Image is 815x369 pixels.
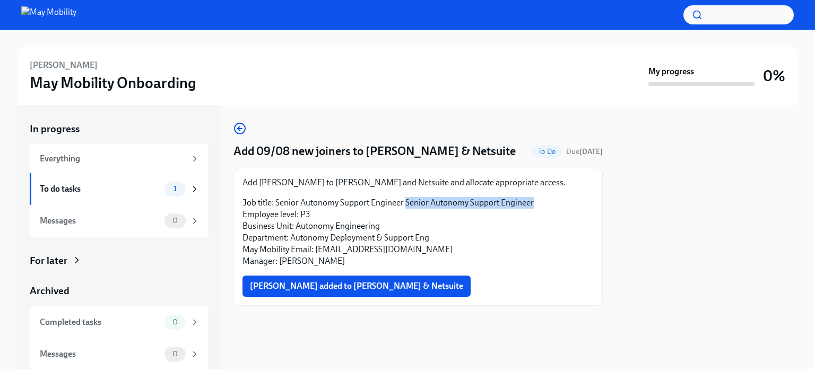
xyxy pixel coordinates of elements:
div: For later [30,254,67,268]
div: Messages [40,348,160,360]
h3: 0% [763,66,785,85]
a: In progress [30,122,208,136]
h3: May Mobility Onboarding [30,73,196,92]
button: [PERSON_NAME] added to [PERSON_NAME] & Netsuite [242,276,471,297]
div: To do tasks [40,183,160,195]
span: 0 [166,318,184,326]
strong: My progress [648,66,694,78]
img: May Mobility [21,6,76,23]
strong: [DATE] [579,147,603,156]
div: Completed tasks [40,316,160,328]
span: Due [566,147,603,156]
span: To Do [532,148,562,156]
span: 1 [167,185,183,193]
a: To do tasks1 [30,173,208,205]
h4: Add 09/08 new joiners to [PERSON_NAME] & Netsuite [233,143,516,159]
span: 0 [166,350,184,358]
span: September 6th, 2025 09:00 [566,147,603,157]
a: Messages0 [30,205,208,237]
div: Messages [40,215,160,227]
span: 0 [166,217,184,225]
a: Everything [30,144,208,173]
a: Archived [30,284,208,298]
p: Job title: Senior Autonomy Support Engineer Senior Autonomy Support Engineer Employee level: P3 B... [242,197,594,267]
div: Everything [40,153,186,165]
p: Add [PERSON_NAME] to [PERSON_NAME] and Netsuite and allocate appropriate access. [242,177,594,188]
a: Completed tasks0 [30,306,208,338]
h6: [PERSON_NAME] [30,59,98,71]
a: For later [30,254,208,268]
span: [PERSON_NAME] added to [PERSON_NAME] & Netsuite [250,281,463,291]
